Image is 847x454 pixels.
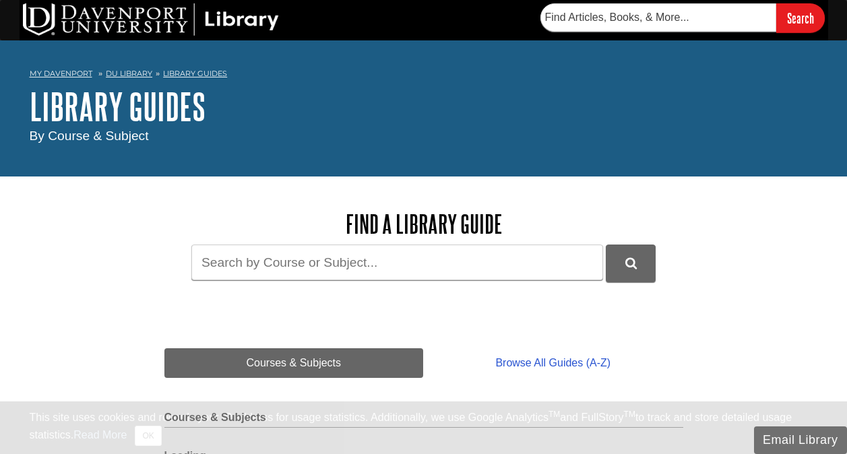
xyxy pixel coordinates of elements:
[23,3,279,36] img: DU Library
[423,348,683,378] a: Browse All Guides (A-Z)
[164,210,683,238] h2: Find a Library Guide
[625,257,637,269] i: Search Library Guides
[30,86,818,127] h1: Library Guides
[754,426,847,454] button: Email Library
[540,3,825,32] form: Searches DU Library's articles, books, and more
[191,245,603,280] input: Search by Course or Subject...
[164,348,424,378] a: Courses & Subjects
[30,68,92,79] a: My Davenport
[776,3,825,32] input: Search
[163,69,227,78] a: Library Guides
[540,3,776,32] input: Find Articles, Books, & More...
[106,69,152,78] a: DU Library
[30,410,818,446] div: This site uses cookies and records your IP address for usage statistics. Additionally, we use Goo...
[30,65,818,86] nav: breadcrumb
[164,412,683,428] h2: Courses & Subjects
[73,429,127,441] a: Read More
[135,426,161,446] button: Close
[30,127,818,146] div: By Course & Subject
